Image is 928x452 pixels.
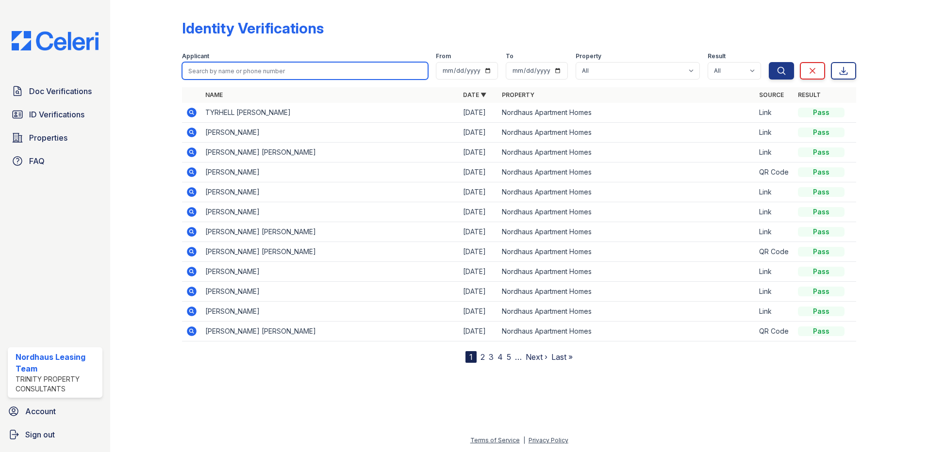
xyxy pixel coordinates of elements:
[523,436,525,444] div: |
[498,222,756,242] td: Nordhaus Apartment Homes
[755,162,794,182] td: QR Code
[201,202,459,222] td: [PERSON_NAME]
[205,91,223,98] a: Name
[755,182,794,202] td: Link
[465,351,477,363] div: 1
[497,352,503,362] a: 4
[489,352,494,362] a: 3
[798,227,845,237] div: Pass
[576,52,601,60] label: Property
[8,128,102,147] a: Properties
[29,155,45,167] span: FAQ
[515,351,522,363] span: …
[798,167,845,177] div: Pass
[498,302,756,322] td: Nordhaus Apartment Homes
[470,436,520,444] a: Terms of Service
[798,267,845,276] div: Pass
[506,52,514,60] label: To
[498,322,756,341] td: Nordhaus Apartment Homes
[755,143,794,162] td: Link
[708,52,726,60] label: Result
[201,222,459,242] td: [PERSON_NAME] [PERSON_NAME]
[798,326,845,336] div: Pass
[755,242,794,262] td: QR Code
[551,352,573,362] a: Last »
[201,143,459,162] td: [PERSON_NAME] [PERSON_NAME]
[4,425,106,444] a: Sign out
[459,282,498,302] td: [DATE]
[755,202,794,222] td: Link
[798,128,845,137] div: Pass
[459,302,498,322] td: [DATE]
[16,351,99,374] div: Nordhaus Leasing Team
[201,282,459,302] td: [PERSON_NAME]
[182,19,324,37] div: Identity Verifications
[755,282,794,302] td: Link
[798,108,845,117] div: Pass
[459,202,498,222] td: [DATE]
[201,162,459,182] td: [PERSON_NAME]
[498,143,756,162] td: Nordhaus Apartment Homes
[798,307,845,316] div: Pass
[529,436,568,444] a: Privacy Policy
[201,123,459,143] td: [PERSON_NAME]
[459,242,498,262] td: [DATE]
[16,374,99,394] div: Trinity Property Consultants
[8,151,102,171] a: FAQ
[755,103,794,123] td: Link
[25,429,55,440] span: Sign out
[29,85,92,97] span: Doc Verifications
[498,242,756,262] td: Nordhaus Apartment Homes
[182,52,209,60] label: Applicant
[4,31,106,50] img: CE_Logo_Blue-a8612792a0a2168367f1c8372b55b34899dd931a85d93a1a3d3e32e68fde9ad4.png
[502,91,534,98] a: Property
[459,222,498,242] td: [DATE]
[182,62,428,80] input: Search by name or phone number
[526,352,547,362] a: Next ›
[29,132,67,144] span: Properties
[755,262,794,282] td: Link
[8,105,102,124] a: ID Verifications
[29,109,84,120] span: ID Verifications
[798,207,845,217] div: Pass
[798,147,845,157] div: Pass
[798,247,845,257] div: Pass
[201,322,459,341] td: [PERSON_NAME] [PERSON_NAME]
[436,52,451,60] label: From
[201,302,459,322] td: [PERSON_NAME]
[459,322,498,341] td: [DATE]
[459,162,498,182] td: [DATE]
[798,187,845,197] div: Pass
[201,103,459,123] td: TYRHELL [PERSON_NAME]
[201,242,459,262] td: [PERSON_NAME] [PERSON_NAME]
[4,402,106,421] a: Account
[459,103,498,123] td: [DATE]
[8,81,102,101] a: Doc Verifications
[463,91,486,98] a: Date ▼
[459,143,498,162] td: [DATE]
[798,91,821,98] a: Result
[498,103,756,123] td: Nordhaus Apartment Homes
[498,123,756,143] td: Nordhaus Apartment Homes
[201,182,459,202] td: [PERSON_NAME]
[498,182,756,202] td: Nordhaus Apartment Homes
[498,202,756,222] td: Nordhaus Apartment Homes
[498,262,756,282] td: Nordhaus Apartment Homes
[759,91,784,98] a: Source
[201,262,459,282] td: [PERSON_NAME]
[498,162,756,182] td: Nordhaus Apartment Homes
[755,322,794,341] td: QR Code
[755,222,794,242] td: Link
[481,352,485,362] a: 2
[498,282,756,302] td: Nordhaus Apartment Homes
[459,262,498,282] td: [DATE]
[798,287,845,296] div: Pass
[25,405,56,417] span: Account
[755,302,794,322] td: Link
[459,182,498,202] td: [DATE]
[459,123,498,143] td: [DATE]
[755,123,794,143] td: Link
[507,352,511,362] a: 5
